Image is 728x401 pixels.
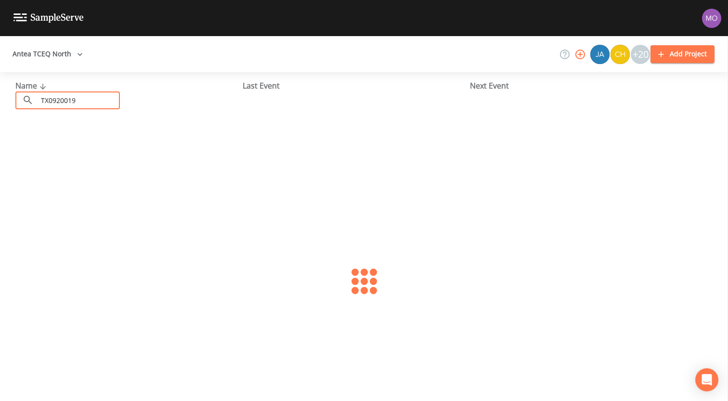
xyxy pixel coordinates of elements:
img: 2e773653e59f91cc345d443c311a9659 [590,45,610,64]
button: Antea TCEQ North [9,45,87,63]
div: +20 [631,45,650,64]
button: Add Project [650,45,715,63]
img: logo [13,13,84,23]
img: c74b8b8b1c7a9d34f67c5e0ca157ed15 [611,45,630,64]
input: Search Projects [38,91,120,109]
img: 4e251478aba98ce068fb7eae8f78b90c [702,9,721,28]
div: James Whitmire [590,45,610,64]
div: Last Event [243,80,470,91]
span: Name [15,80,49,91]
div: Charles Medina [610,45,630,64]
div: Open Intercom Messenger [695,368,718,391]
div: Next Event [470,80,697,91]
